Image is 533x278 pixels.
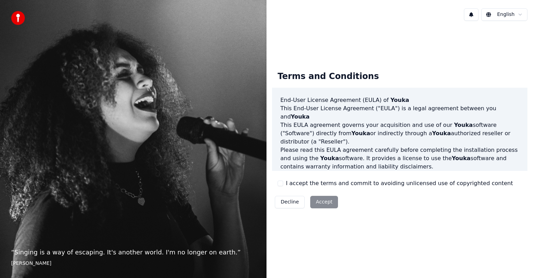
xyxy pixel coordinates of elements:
label: I accept the terms and commit to avoiding unlicensed use of copyrighted content [286,179,513,188]
span: Youka [291,113,310,120]
footer: [PERSON_NAME] [11,260,255,267]
div: Terms and Conditions [272,66,384,88]
h3: End-User License Agreement (EULA) of [280,96,519,104]
span: Youka [352,130,370,137]
p: If you register for a free trial of the software, this EULA agreement will also govern that trial... [280,171,519,204]
span: Youka [432,130,451,137]
p: This End-User License Agreement ("EULA") is a legal agreement between you and [280,104,519,121]
span: Youka [390,97,409,103]
img: youka [11,11,25,25]
p: This EULA agreement governs your acquisition and use of our software ("Software") directly from o... [280,121,519,146]
span: Youka [452,155,471,162]
p: “ Singing is a way of escaping. It's another world. I'm no longer on earth. ” [11,247,255,257]
span: Youka [320,155,339,162]
span: Youka [454,122,473,128]
p: Please read this EULA agreement carefully before completing the installation process and using th... [280,146,519,171]
button: Decline [275,196,305,208]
